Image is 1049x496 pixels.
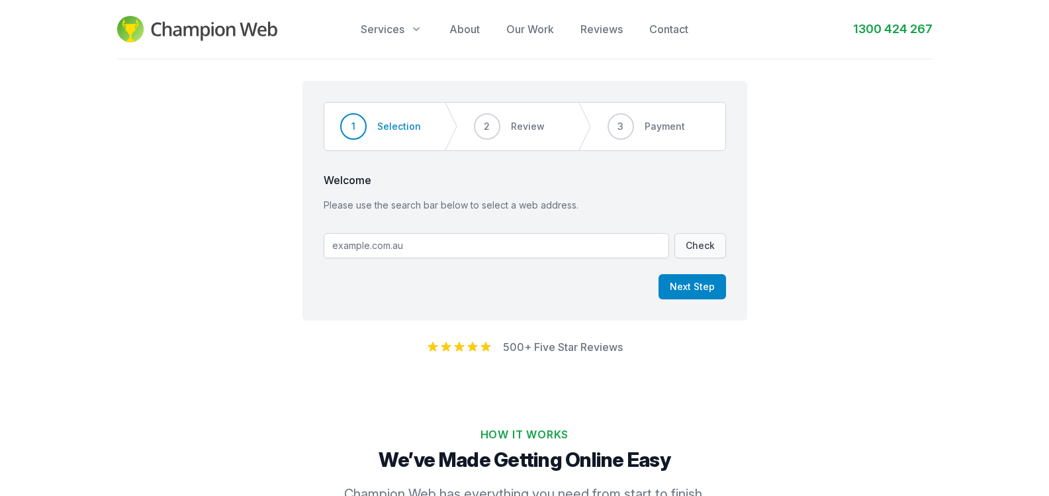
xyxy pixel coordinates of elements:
nav: Progress [324,102,726,151]
p: Please use the search bar below to select a web address. [324,199,726,212]
span: Payment [645,120,685,133]
a: Reviews [580,21,623,37]
a: 1300 424 267 [853,20,933,38]
img: Champion Web [117,16,278,42]
button: Next Step [659,274,726,299]
a: Contact [649,21,688,37]
h2: How It Works [122,426,927,442]
span: Welcome [324,172,726,188]
input: example.com.au [324,233,669,258]
span: 1 [351,120,355,133]
span: Review [511,120,545,133]
span: Services [361,21,404,37]
a: About [449,21,480,37]
p: We’ve Made Getting Online Easy [122,448,927,471]
a: 500+ Five Star Reviews [503,340,623,354]
button: Services [361,21,423,37]
button: Check [674,233,726,258]
span: 3 [617,120,623,133]
span: 2 [484,120,490,133]
a: Our Work [506,21,554,37]
span: Selection [377,120,421,133]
